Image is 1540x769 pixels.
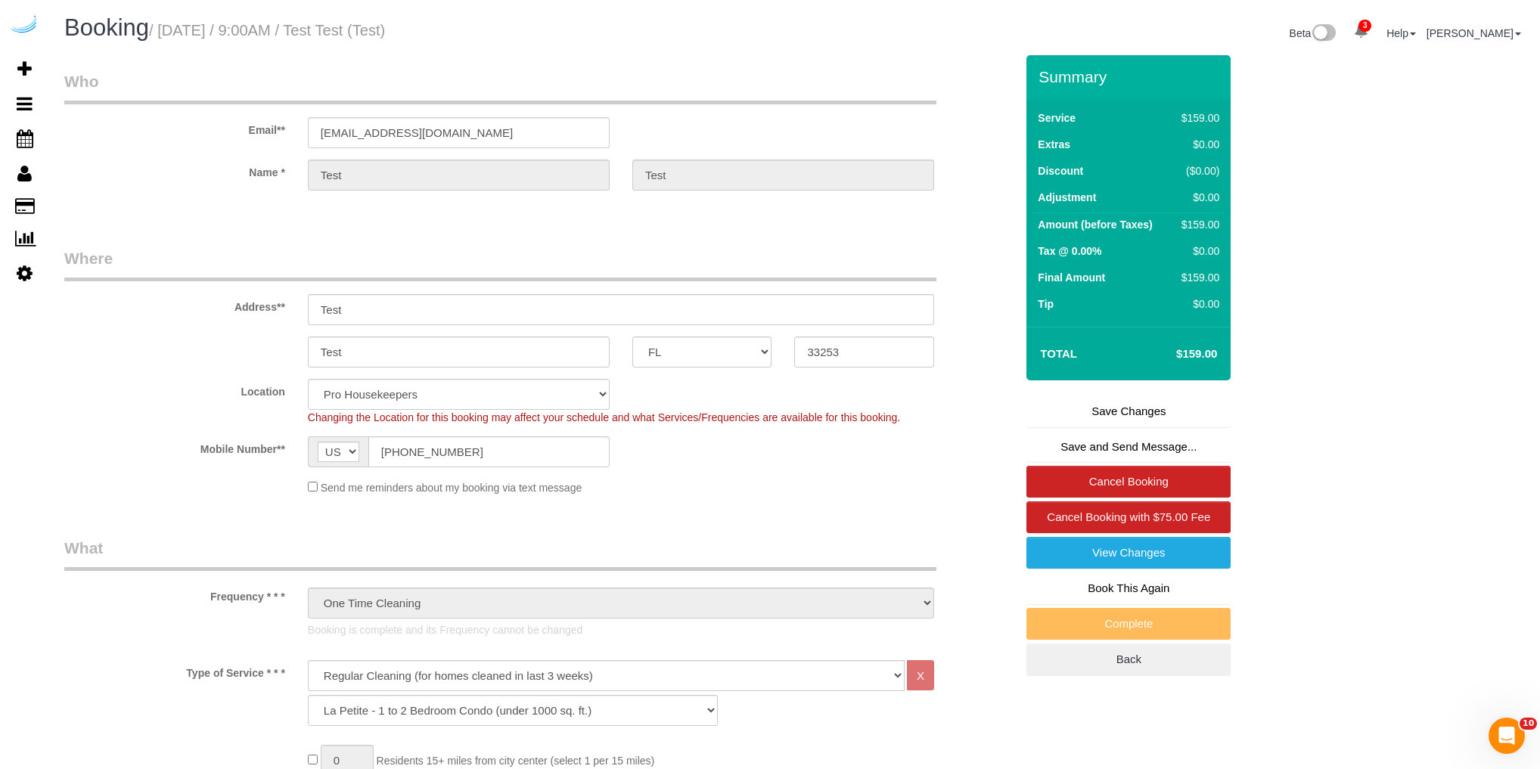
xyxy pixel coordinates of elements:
[377,755,655,767] span: Residents 15+ miles from city center (select 1 per 15 miles)
[1131,348,1217,361] h4: $159.00
[1175,163,1219,178] div: ($0.00)
[64,14,149,41] span: Booking
[1038,190,1096,205] label: Adjustment
[368,436,610,467] input: Mobile Number**
[321,482,582,494] span: Send me reminders about my booking via text message
[308,622,934,637] p: Booking is complete and its Frequency cannot be changed
[632,160,934,191] input: Last Name**
[1026,501,1231,533] a: Cancel Booking with $75.00 Fee
[1175,270,1219,285] div: $159.00
[308,160,610,191] input: First Name**
[1175,110,1219,126] div: $159.00
[1038,137,1070,152] label: Extras
[1427,27,1521,39] a: [PERSON_NAME]
[1038,270,1105,285] label: Final Amount
[53,379,297,399] label: Location
[1026,466,1231,498] a: Cancel Booking
[1038,243,1101,259] label: Tax @ 0.00%
[53,160,297,180] label: Name *
[1026,572,1231,604] a: Book This Again
[1346,15,1376,48] a: 3
[1026,537,1231,569] a: View Changes
[1175,296,1219,312] div: $0.00
[1175,190,1219,205] div: $0.00
[1026,395,1231,427] a: Save Changes
[1038,110,1076,126] label: Service
[53,660,297,681] label: Type of Service * * *
[1038,163,1083,178] label: Discount
[1175,137,1219,152] div: $0.00
[1026,643,1231,675] a: Back
[1311,24,1336,44] img: New interface
[1039,68,1223,85] h3: Summary
[1175,243,1219,259] div: $0.00
[53,436,297,457] label: Mobile Number**
[149,22,385,39] small: / [DATE] / 9:00AM / Test Test (Test)
[53,584,297,604] label: Frequency * * *
[64,247,936,281] legend: Where
[1175,217,1219,232] div: $159.00
[794,336,934,367] input: Zip Code**
[1047,510,1210,523] span: Cancel Booking with $75.00 Fee
[1026,431,1231,463] a: Save and Send Message...
[1290,27,1337,39] a: Beta
[1489,718,1525,754] iframe: Intercom live chat
[1040,347,1077,360] strong: Total
[64,537,936,571] legend: What
[1038,296,1054,312] label: Tip
[1038,217,1152,232] label: Amount (before Taxes)
[1358,20,1371,32] span: 3
[9,15,39,36] img: Automaid Logo
[1520,718,1537,730] span: 10
[308,411,900,423] span: Changing the Location for this booking may affect your schedule and what Services/Frequencies are...
[64,70,936,104] legend: Who
[1386,27,1416,39] a: Help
